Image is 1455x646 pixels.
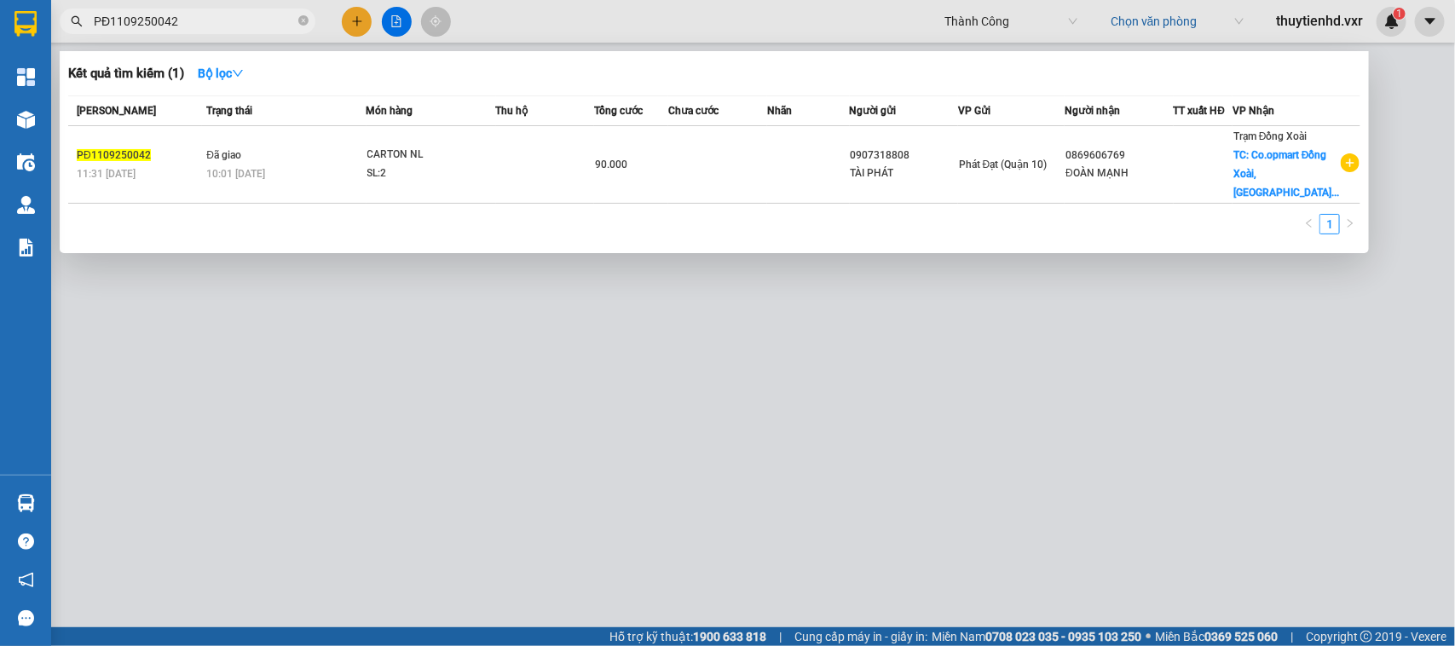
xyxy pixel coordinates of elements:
h3: Kết quả tìm kiếm ( 1 ) [68,65,184,83]
span: 11:31 [DATE] [77,168,136,180]
span: Đã giao [206,149,241,161]
strong: Bộ lọc [198,66,244,80]
span: 90.000 [595,159,627,170]
a: 1 [1320,215,1339,234]
li: 1 [1319,214,1340,234]
span: 10:01 [DATE] [206,168,265,180]
span: VP Nhận [1233,105,1274,117]
div: 0869606769 [1065,147,1172,164]
span: notification [18,572,34,588]
span: Chưa cước [668,105,719,117]
span: search [71,15,83,27]
div: 0907318808 [851,147,957,164]
div: CARTON NL [367,146,495,164]
span: PĐ1109250042 [77,149,151,161]
div: TÀI PHÁT [851,164,957,182]
span: plus-circle [1341,153,1360,172]
span: Nhãn [767,105,792,117]
span: Người nhận [1065,105,1120,117]
img: warehouse-icon [17,111,35,129]
img: warehouse-icon [17,153,35,171]
span: right [1345,218,1355,228]
span: TC: Co.opmart Đồng Xoài, [GEOGRAPHIC_DATA]... [1233,149,1339,199]
span: close-circle [298,15,309,26]
span: question-circle [18,534,34,550]
span: Trạm Đồng Xoài [1233,130,1308,142]
span: VP Gửi [958,105,990,117]
img: warehouse-icon [17,196,35,214]
button: left [1299,214,1319,234]
span: Trạng thái [206,105,252,117]
div: ĐOÀN MẠNH [1065,164,1172,182]
span: close-circle [298,14,309,30]
span: left [1304,218,1314,228]
input: Tìm tên, số ĐT hoặc mã đơn [94,12,295,31]
li: Previous Page [1299,214,1319,234]
span: down [232,67,244,79]
img: warehouse-icon [17,494,35,512]
span: Món hàng [367,105,413,117]
span: Thu hộ [496,105,528,117]
span: message [18,610,34,626]
div: SL: 2 [367,164,495,183]
li: Next Page [1340,214,1360,234]
span: [PERSON_NAME] [77,105,156,117]
span: Phát Đạt (Quận 10) [959,159,1048,170]
img: logo-vxr [14,11,37,37]
span: Người gửi [850,105,897,117]
button: Bộ lọcdown [184,60,257,87]
img: dashboard-icon [17,68,35,86]
span: Tổng cước [594,105,643,117]
img: solution-icon [17,239,35,257]
span: TT xuất HĐ [1174,105,1226,117]
button: right [1340,214,1360,234]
